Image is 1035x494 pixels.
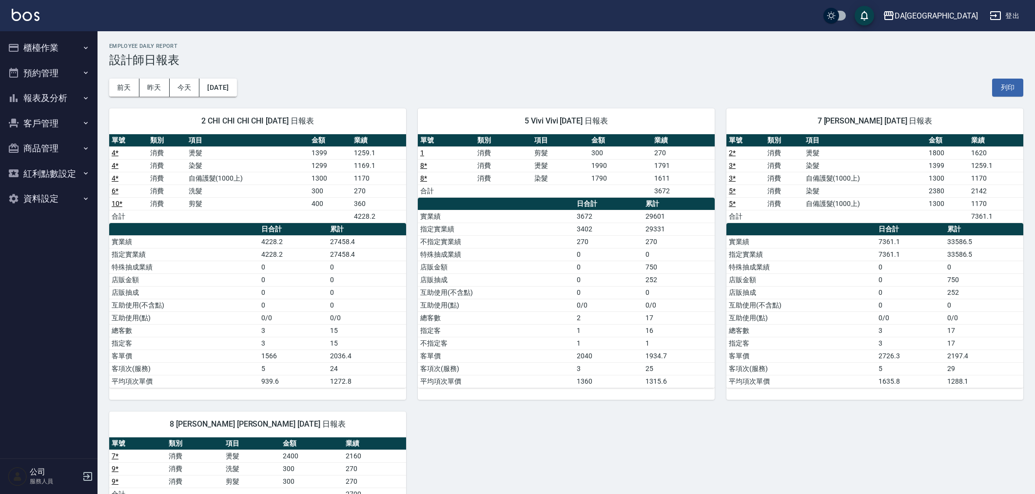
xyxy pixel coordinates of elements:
[643,299,715,311] td: 0/0
[803,159,927,172] td: 染髮
[328,299,406,311] td: 0
[765,146,803,159] td: 消費
[969,172,1023,185] td: 1170
[223,475,280,488] td: 剪髮
[259,337,327,350] td: 3
[803,197,927,210] td: 自備護髮(1000上)
[259,350,327,362] td: 1566
[643,273,715,286] td: 252
[352,134,406,147] th: 業績
[574,223,644,235] td: 3402
[121,419,394,429] span: 8 [PERSON_NAME] [PERSON_NAME] [DATE] 日報表
[4,61,94,86] button: 預約管理
[574,362,644,375] td: 3
[969,210,1023,223] td: 7361.1
[726,362,876,375] td: 客項次(服務)
[589,159,652,172] td: 1990
[259,375,327,388] td: 939.6
[186,159,310,172] td: 染髮
[148,134,186,147] th: 類別
[945,362,1023,375] td: 29
[109,134,406,223] table: a dense table
[418,350,574,362] td: 客單價
[969,146,1023,159] td: 1620
[186,197,310,210] td: 剪髮
[109,286,259,299] td: 店販抽成
[352,185,406,197] td: 270
[574,273,644,286] td: 0
[574,311,644,324] td: 2
[475,146,532,159] td: 消費
[309,172,352,185] td: 1300
[532,146,589,159] td: 剪髮
[259,286,327,299] td: 0
[328,223,406,236] th: 累計
[328,235,406,248] td: 27458.4
[532,172,589,185] td: 染髮
[803,185,927,197] td: 染髮
[475,159,532,172] td: 消費
[945,324,1023,337] td: 17
[166,450,223,462] td: 消費
[986,7,1023,25] button: 登出
[803,172,927,185] td: 自備護髮(1000上)
[876,362,944,375] td: 5
[328,362,406,375] td: 24
[643,248,715,261] td: 0
[726,261,876,273] td: 特殊抽成業績
[328,248,406,261] td: 27458.4
[643,210,715,223] td: 29601
[876,350,944,362] td: 2726.3
[259,248,327,261] td: 4228.2
[926,197,969,210] td: 1300
[643,198,715,210] th: 累計
[643,350,715,362] td: 1934.7
[945,273,1023,286] td: 750
[926,146,969,159] td: 1800
[4,35,94,61] button: 櫃檯作業
[926,159,969,172] td: 1399
[109,134,148,147] th: 單號
[280,462,343,475] td: 300
[418,198,715,388] table: a dense table
[418,286,574,299] td: 互助使用(不含點)
[726,311,876,324] td: 互助使用(點)
[148,172,186,185] td: 消費
[259,223,327,236] th: 日合計
[328,337,406,350] td: 15
[328,261,406,273] td: 0
[475,134,532,147] th: 類別
[726,210,765,223] td: 合計
[726,134,765,147] th: 單號
[726,375,876,388] td: 平均項次單價
[418,337,574,350] td: 不指定客
[652,146,715,159] td: 270
[109,299,259,311] td: 互助使用(不含點)
[765,134,803,147] th: 類別
[309,159,352,172] td: 1299
[945,375,1023,388] td: 1288.1
[418,324,574,337] td: 指定客
[726,337,876,350] td: 指定客
[223,437,280,450] th: 項目
[148,197,186,210] td: 消費
[30,467,79,477] h5: 公司
[328,324,406,337] td: 15
[765,185,803,197] td: 消費
[879,6,982,26] button: DA[GEOGRAPHIC_DATA]
[418,362,574,375] td: 客項次(服務)
[574,337,644,350] td: 1
[643,375,715,388] td: 1315.6
[726,286,876,299] td: 店販抽成
[876,273,944,286] td: 0
[109,210,148,223] td: 合計
[259,311,327,324] td: 0/0
[643,286,715,299] td: 0
[309,185,352,197] td: 300
[309,197,352,210] td: 400
[945,248,1023,261] td: 33586.5
[109,53,1023,67] h3: 設計師日報表
[109,311,259,324] td: 互助使用(點)
[109,437,166,450] th: 單號
[418,134,715,198] table: a dense table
